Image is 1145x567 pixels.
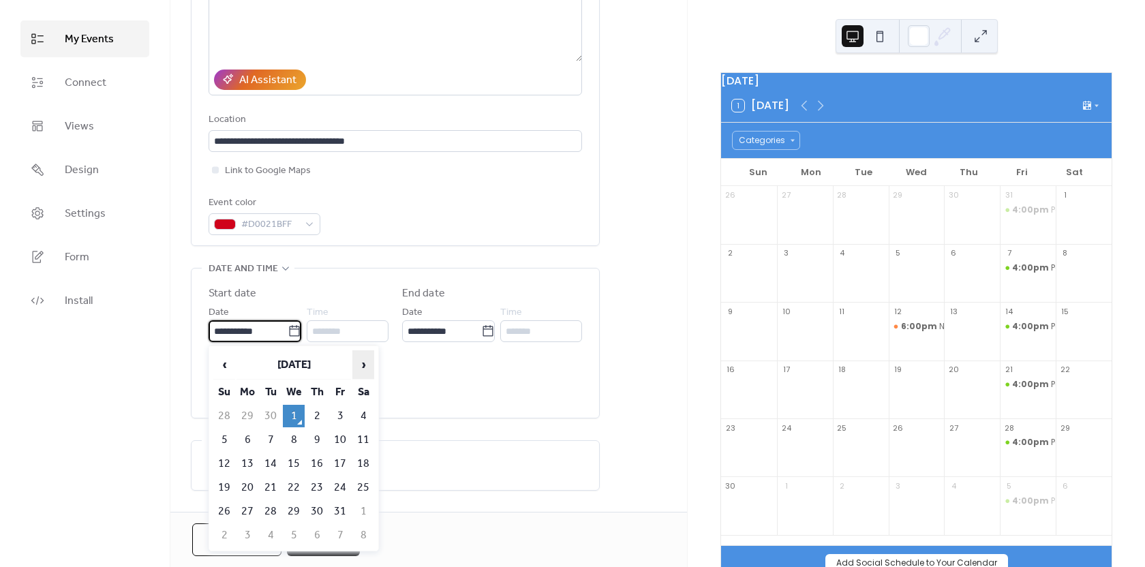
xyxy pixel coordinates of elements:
[283,476,305,499] td: 22
[306,381,328,403] th: Th
[725,306,735,316] div: 9
[784,159,837,186] div: Mon
[1004,306,1014,316] div: 14
[213,429,235,451] td: 5
[209,305,229,321] span: Date
[241,217,299,233] span: #D0021BFF
[725,190,735,200] div: 26
[283,453,305,475] td: 15
[239,72,296,89] div: AI Assistant
[948,248,958,258] div: 6
[236,350,351,380] th: [DATE]
[948,423,958,433] div: 27
[283,405,305,427] td: 1
[727,96,794,115] button: 1[DATE]
[781,365,791,375] div: 17
[1060,190,1070,200] div: 1
[283,429,305,451] td: 8
[837,306,847,316] div: 11
[1060,248,1070,258] div: 8
[781,423,791,433] div: 24
[948,365,958,375] div: 20
[65,162,99,179] span: Design
[781,480,791,491] div: 1
[889,321,945,333] div: NYCLB Board Meeting
[213,453,235,475] td: 12
[329,524,351,547] td: 7
[1004,365,1014,375] div: 21
[65,293,93,309] span: Install
[306,500,328,523] td: 30
[192,523,281,556] button: Cancel
[1012,495,1051,507] span: 4:00pm
[837,248,847,258] div: 4
[20,151,149,188] a: Design
[1060,365,1070,375] div: 22
[500,305,522,321] span: Time
[893,423,903,433] div: 26
[1012,262,1051,274] span: 4:00pm
[837,365,847,375] div: 18
[893,190,903,200] div: 29
[837,480,847,491] div: 2
[1000,204,1056,216] div: Potluck Night (free event)
[209,261,278,277] span: Date and time
[352,500,374,523] td: 1
[260,381,281,403] th: Tu
[1012,437,1051,448] span: 4:00pm
[721,73,1112,89] div: [DATE]
[893,480,903,491] div: 3
[306,453,328,475] td: 16
[260,405,281,427] td: 30
[65,31,114,48] span: My Events
[20,282,149,319] a: Install
[352,429,374,451] td: 11
[236,405,258,427] td: 29
[213,524,235,547] td: 2
[329,476,351,499] td: 24
[1012,321,1051,333] span: 4:00pm
[781,248,791,258] div: 3
[1004,423,1014,433] div: 28
[20,64,149,101] a: Connect
[352,524,374,547] td: 8
[283,381,305,403] th: We
[352,453,374,475] td: 18
[236,524,258,547] td: 3
[225,163,311,179] span: Link to Google Maps
[893,306,903,316] div: 12
[260,476,281,499] td: 21
[1012,204,1051,216] span: 4:00pm
[725,365,735,375] div: 16
[306,524,328,547] td: 6
[20,20,149,57] a: My Events
[1004,190,1014,200] div: 31
[943,159,995,186] div: Thu
[1000,321,1056,333] div: Potluck Night (free event)
[65,75,106,91] span: Connect
[1000,379,1056,390] div: Potluck Night (free event)
[838,159,890,186] div: Tue
[329,381,351,403] th: Fr
[1012,379,1051,390] span: 4:00pm
[1000,495,1056,507] div: Potluck Night (free event)
[236,381,258,403] th: Mo
[283,500,305,523] td: 29
[352,381,374,403] th: Sa
[781,190,791,200] div: 27
[260,500,281,523] td: 28
[725,480,735,491] div: 30
[1060,480,1070,491] div: 6
[893,248,903,258] div: 5
[213,500,235,523] td: 26
[329,429,351,451] td: 10
[20,108,149,144] a: Views
[1060,423,1070,433] div: 29
[20,239,149,275] a: Form
[236,453,258,475] td: 13
[306,429,328,451] td: 9
[353,351,373,378] span: ›
[236,500,258,523] td: 27
[65,206,106,222] span: Settings
[725,248,735,258] div: 2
